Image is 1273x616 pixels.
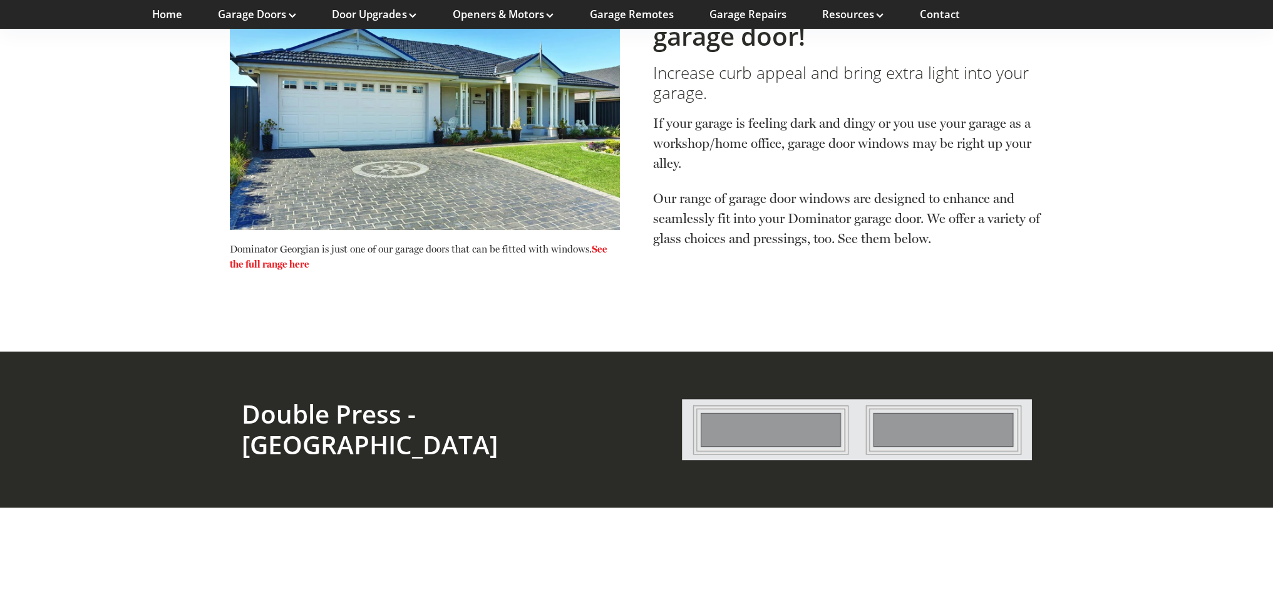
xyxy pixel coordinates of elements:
[152,8,182,21] a: Home
[230,242,620,287] p: Dominator Georgian is just one of our garage doors that can be fitted with windows.
[218,8,296,21] a: Garage Doors
[242,399,592,460] h2: Double Press - [GEOGRAPHIC_DATA]
[589,8,673,21] a: Garage Remotes
[822,8,884,21] a: Resources
[653,63,1043,103] h3: Increase curb appeal and bring extra light into your garage.
[653,189,1043,249] p: Our range of garage door windows are designed to enhance and seamlessly fit into your Dominator g...
[682,396,1032,464] img: An illustration of the double press - Somerset garage window style. Garage window is rectangular,...
[332,8,416,21] a: Door Upgrades
[653,113,1043,189] p: If your garage is feeling dark and dingy or you use your garage as a workshop/home office, garage...
[709,8,786,21] a: Garage Repairs
[452,8,554,21] a: Openers & Motors
[919,8,959,21] a: Contact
